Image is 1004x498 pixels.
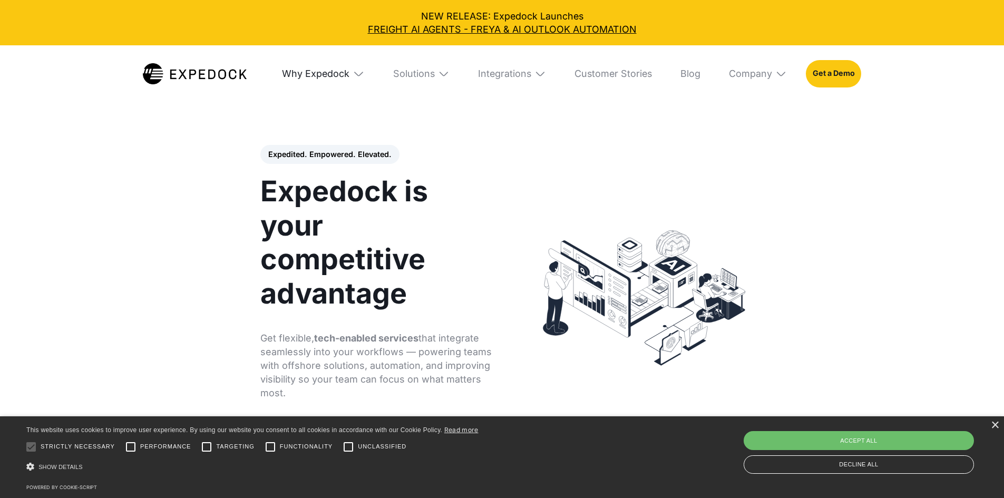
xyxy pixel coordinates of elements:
[671,45,710,102] a: Blog
[719,45,796,102] div: Company
[393,68,435,80] div: Solutions
[314,333,418,344] strong: tech-enabled services
[272,45,374,102] div: Why Expedock
[384,45,459,102] div: Solutions
[9,9,995,36] div: NEW RELEASE: Expedock Launches
[806,60,861,87] a: Get a Demo
[26,459,479,475] div: Show details
[469,45,555,102] div: Integrations
[38,464,83,470] span: Show details
[951,447,1004,498] iframe: Chat Widget
[41,442,115,451] span: Strictly necessary
[140,442,191,451] span: Performance
[26,426,442,434] span: This website uses cookies to improve user experience. By using our website you consent to all coo...
[729,68,772,80] div: Company
[744,431,974,450] div: Accept all
[216,442,254,451] span: Targeting
[444,426,479,434] a: Read more
[9,23,995,36] a: FREIGHT AI AGENTS - FREYA & AI OUTLOOK AUTOMATION
[260,174,494,310] h1: Expedock is your competitive advantage
[358,442,406,451] span: Unclassified
[744,455,974,474] div: Decline all
[478,68,531,80] div: Integrations
[260,331,494,400] p: Get flexible, that integrate seamlessly into your workflows — powering teams with offshore soluti...
[565,45,661,102] a: Customer Stories
[991,422,999,429] div: Close
[280,442,333,451] span: Functionality
[282,68,349,80] div: Why Expedock
[26,484,97,490] a: Powered by cookie-script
